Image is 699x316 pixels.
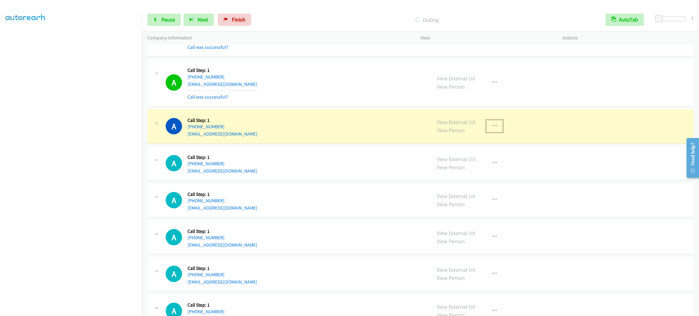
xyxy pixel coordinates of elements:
a: Finish [218,14,251,26]
a: [EMAIL_ADDRESS][DOMAIN_NAME] [187,131,257,137]
a: View External Url [437,193,475,200]
h1: A [166,229,182,245]
a: [EMAIL_ADDRESS][DOMAIN_NAME] [187,168,257,174]
h1: A [166,118,182,134]
div: 1 [691,14,694,22]
a: [PHONE_NUMBER] [187,198,225,203]
a: [PHONE_NUMBER] [187,272,225,277]
span: Pause [161,16,175,23]
p: Company Information [147,34,410,42]
a: Call was successful? [187,44,228,50]
h5: Call Step: 1 [187,302,257,308]
span: Finish [232,16,245,23]
a: [PHONE_NUMBER] [187,235,225,240]
a: [EMAIL_ADDRESS][DOMAIN_NAME] [187,81,257,87]
p: View [420,34,552,42]
h5: Call Step: 1 [187,67,257,73]
h1: A [166,155,182,171]
a: My Lists [5,14,24,21]
h5: Call Step: 1 [187,191,257,197]
a: [PHONE_NUMBER] [187,309,225,314]
button: Next [184,14,214,26]
a: [EMAIL_ADDRESS][DOMAIN_NAME] [187,242,257,248]
a: View Person [437,164,465,171]
div: The call is yet to be attempted [166,266,182,282]
a: View Person [437,201,465,208]
a: Call was successful? [187,94,228,100]
a: [EMAIL_ADDRESS][DOMAIN_NAME] [187,279,257,285]
button: AutoTab [606,14,644,26]
p: Dialing [259,16,595,24]
a: Pause [147,14,181,26]
h5: Call Step: 1 [187,117,257,123]
a: [PHONE_NUMBER] [187,161,225,166]
h5: Call Step: 1 [187,154,257,160]
a: View Person [437,274,465,281]
p: Actions [562,34,694,42]
a: View External Url [437,119,475,126]
a: View External Url [437,75,475,82]
h5: Call Step: 1 [187,265,257,271]
a: [PHONE_NUMBER] [187,124,225,129]
h1: A [166,266,182,282]
span: Next [198,16,208,23]
a: [PHONE_NUMBER] [187,74,225,80]
h1: A [166,192,182,208]
iframe: To enrich screen reader interactions, please activate Accessibility in Grammarly extension settings [5,27,142,315]
a: View Person [437,127,465,134]
a: View External Url [437,230,475,237]
a: View External Url [437,303,475,310]
h5: Call Step: 1 [187,228,257,234]
h1: A [166,74,182,91]
iframe: Resource Center [681,134,699,182]
a: View External Url [437,156,475,163]
a: View Person [437,238,465,245]
a: View Person [437,83,465,90]
a: View External Url [437,266,475,273]
a: [EMAIL_ADDRESS][DOMAIN_NAME] [187,205,257,211]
